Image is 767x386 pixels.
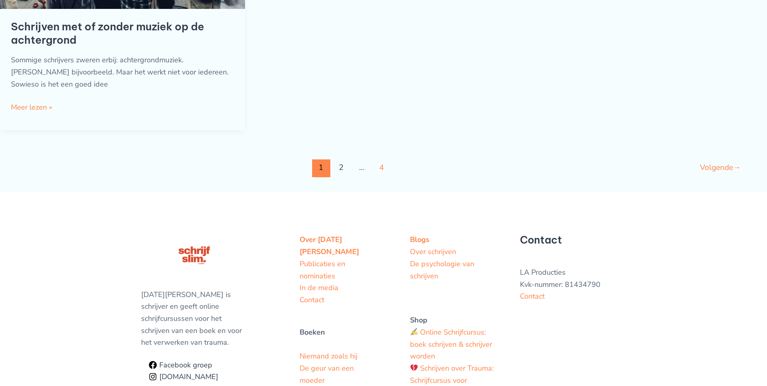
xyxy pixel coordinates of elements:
[353,159,371,178] span: …
[410,315,427,325] strong: Shop
[410,328,418,335] img: ✍️
[173,234,216,277] img: schrijfcursus schrijfslim academy
[300,283,338,293] a: In de media
[332,159,351,178] a: Pagina 2
[410,259,474,281] a: De psychologie van schrijven
[300,351,357,361] a: Niemand zoals hij
[157,373,218,380] span: [DOMAIN_NAME]
[146,373,221,381] a: Schrijfslim.Academy
[300,327,325,337] strong: Boeken
[141,289,247,349] p: [DATE][PERSON_NAME] is schrijver en geeft online schrijfcursussen voor het schrijven van een boek...
[520,234,626,246] h5: Contact
[146,361,215,369] a: Facebook groep
[11,54,234,90] p: Sommige schrijvers zweren erbij: achtergrondmuziek. [PERSON_NAME] bijvoorbeeld. Maar het werkt ni...
[688,159,752,178] a: Volgende
[300,363,354,385] a: De geur van een moeder
[520,267,626,303] p: LA Producties Kvk-nummer: 81434790
[520,291,545,301] a: Contact
[312,159,330,178] span: Pagina 1
[157,361,212,369] span: Facebook groep
[410,247,456,257] a: Over schrijven
[410,364,418,371] img: 💔
[300,259,345,281] a: Publicaties en nominaties
[15,159,752,178] nav: Bericht paginering
[300,235,359,257] a: Over [DATE][PERSON_NAME]
[11,20,204,47] a: Schrijven met of zonder muziek op de achtergrond
[520,234,626,303] aside: Footer Widget 3
[11,102,52,114] a: Meer lezen »
[410,327,492,361] a: Online Schrijfcursus: boek schrijven & schrijver worden
[372,159,391,178] a: Pagina 4
[733,162,741,173] span: →
[300,295,324,305] a: Contact
[410,235,429,244] a: Blogs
